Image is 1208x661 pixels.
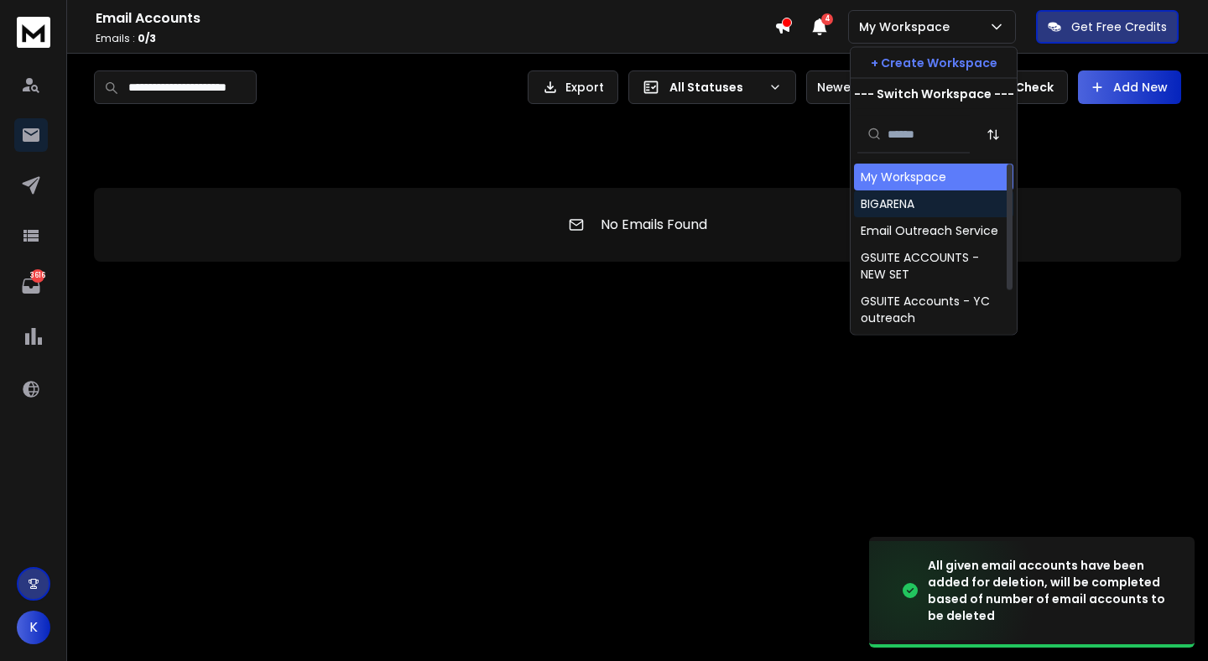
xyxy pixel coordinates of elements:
[976,117,1010,151] button: Sort by Sort A-Z
[871,55,997,71] p: + Create Workspace
[861,293,1007,326] div: GSUITE Accounts - YC outreach
[17,17,50,48] img: logo
[1071,18,1167,35] p: Get Free Credits
[861,249,1007,283] div: GSUITE ACCOUNTS - NEW SET
[17,611,50,644] button: K
[96,32,774,45] p: Emails :
[14,269,48,303] a: 3616
[869,541,1037,641] img: image
[859,18,956,35] p: My Workspace
[601,215,707,235] p: No Emails Found
[806,70,915,104] button: Newest
[821,13,833,25] span: 4
[1036,10,1179,44] button: Get Free Credits
[861,169,946,185] div: My Workspace
[1078,70,1181,104] button: Add New
[96,8,774,29] h1: Email Accounts
[928,557,1174,624] div: All given email accounts have been added for deletion, will be completed based of number of email...
[528,70,618,104] button: Export
[669,79,762,96] p: All Statuses
[31,269,44,283] p: 3616
[851,48,1017,78] button: + Create Workspace
[861,195,914,212] div: BIGARENA
[854,86,1014,102] p: --- Switch Workspace ---
[861,222,998,239] div: Email Outreach Service
[138,31,156,45] span: 0 / 3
